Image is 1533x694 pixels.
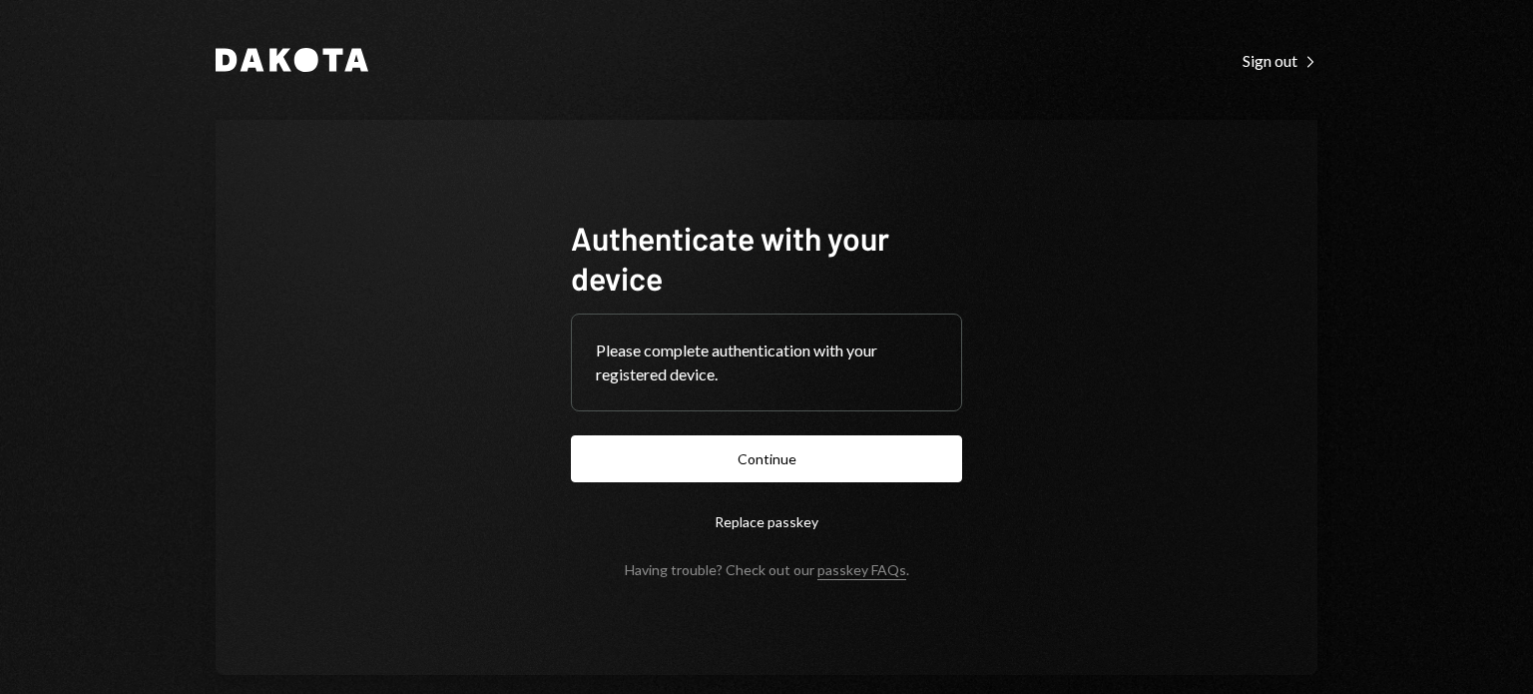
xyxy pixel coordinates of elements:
div: Having trouble? Check out our . [625,561,909,578]
a: passkey FAQs [817,561,906,580]
div: Sign out [1243,51,1317,71]
div: Please complete authentication with your registered device. [596,339,937,386]
a: Sign out [1243,49,1317,71]
h1: Authenticate with your device [571,218,962,298]
button: Replace passkey [571,498,962,545]
button: Continue [571,435,962,482]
